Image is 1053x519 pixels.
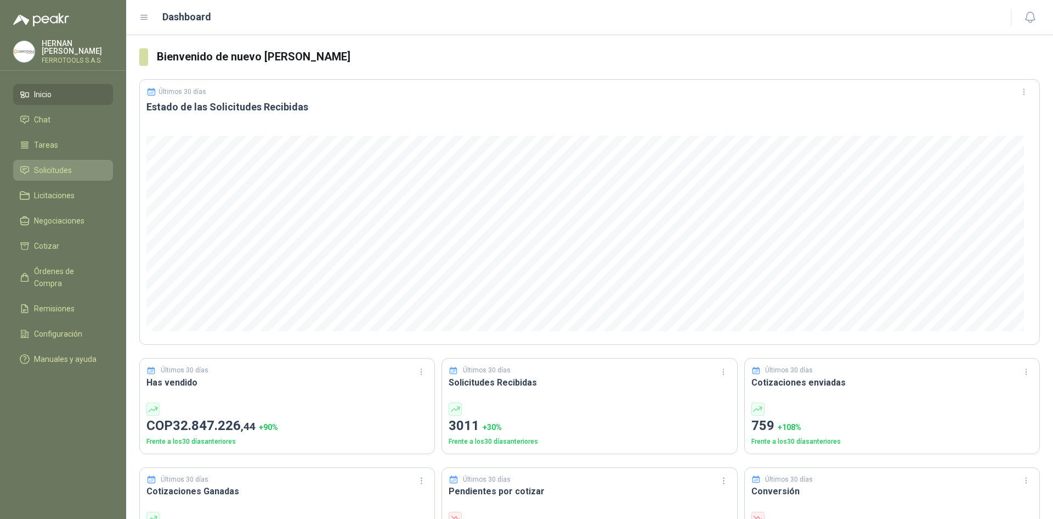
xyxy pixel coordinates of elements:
p: Frente a los 30 días anteriores [751,437,1033,447]
img: Company Logo [14,41,35,62]
a: Órdenes de Compra [13,261,113,294]
span: Chat [34,114,50,126]
a: Configuración [13,323,113,344]
span: ,44 [241,420,256,433]
a: Cotizar [13,236,113,256]
span: Tareas [34,139,58,151]
a: Negociaciones [13,210,113,231]
span: Manuales y ayuda [34,353,97,365]
span: Remisiones [34,303,75,315]
p: FERROTOOLS S.A.S. [42,57,113,64]
span: Licitaciones [34,189,75,202]
h3: Cotizaciones Ganadas [146,484,428,498]
p: Últimos 30 días [765,365,813,376]
h3: Has vendido [146,376,428,389]
img: Logo peakr [13,13,69,26]
p: HERNAN [PERSON_NAME] [42,40,113,55]
h1: Dashboard [162,9,211,25]
span: Órdenes de Compra [34,265,103,289]
p: 759 [751,416,1033,437]
p: Últimos 30 días [765,475,813,485]
h3: Pendientes por cotizar [449,484,730,498]
h3: Cotizaciones enviadas [751,376,1033,389]
a: Remisiones [13,298,113,319]
span: + 90 % [259,423,278,432]
h3: Conversión [751,484,1033,498]
h3: Solicitudes Recibidas [449,376,730,389]
a: Licitaciones [13,185,113,206]
a: Solicitudes [13,160,113,181]
p: Últimos 30 días [161,475,208,485]
p: Frente a los 30 días anteriores [146,437,428,447]
p: COP [146,416,428,437]
p: Últimos 30 días [463,475,511,485]
a: Tareas [13,135,113,155]
span: Configuración [34,328,82,340]
span: Cotizar [34,240,59,252]
span: Negociaciones [34,215,84,227]
p: Frente a los 30 días anteriores [449,437,730,447]
p: Últimos 30 días [161,365,208,376]
p: Últimos 30 días [158,88,206,96]
h3: Estado de las Solicitudes Recibidas [146,101,1033,114]
a: Chat [13,109,113,130]
span: + 30 % [483,423,502,432]
p: Últimos 30 días [463,365,511,376]
a: Inicio [13,84,113,105]
span: Inicio [34,88,52,101]
span: 32.847.226 [173,418,256,433]
p: 3011 [449,416,730,437]
span: + 108 % [778,423,801,432]
span: Solicitudes [34,164,72,176]
h3: Bienvenido de nuevo [PERSON_NAME] [157,48,1040,65]
a: Manuales y ayuda [13,349,113,370]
